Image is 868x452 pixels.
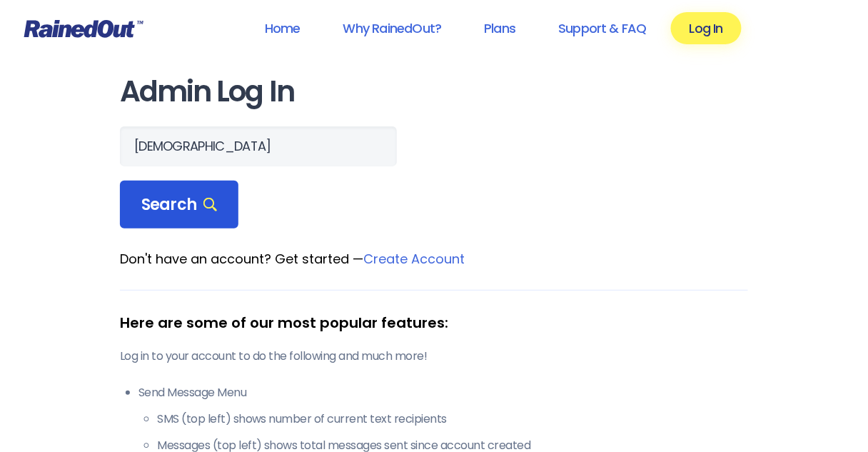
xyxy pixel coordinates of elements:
a: Create Account [363,250,465,268]
h1: Admin Log In [120,76,748,108]
a: Log In [671,12,742,44]
a: Why RainedOut? [325,12,460,44]
a: Support & FAQ [540,12,665,44]
input: Search Orgs… [120,126,397,166]
li: SMS (top left) shows number of current text recipients [157,411,748,428]
div: Here are some of our most popular features: [120,312,748,333]
a: Home [246,12,319,44]
p: Log in to your account to do the following and much more! [120,348,748,365]
span: Search [141,195,217,215]
a: Plans [465,12,534,44]
div: Search [120,181,238,229]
